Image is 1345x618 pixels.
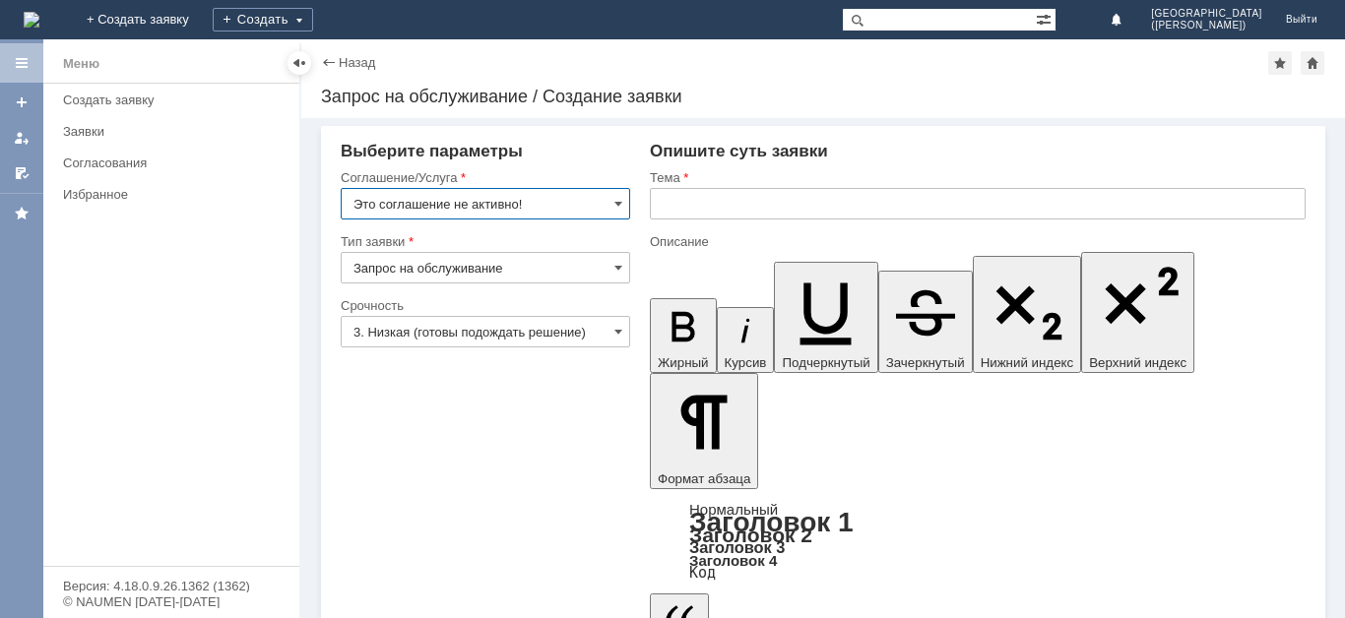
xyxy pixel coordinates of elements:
span: Подчеркнутый [782,355,869,370]
div: Сделать домашней страницей [1301,51,1324,75]
div: Добавить в избранное [1268,51,1292,75]
div: Формат абзаца [650,503,1306,580]
a: Код [689,564,716,582]
span: Верхний индекс [1089,355,1186,370]
div: Версия: 4.18.0.9.26.1362 (1362) [63,580,280,592]
div: Запрос на обслуживание / Создание заявки [321,87,1325,106]
span: Формат абзаца [658,471,750,486]
button: Подчеркнутый [774,262,877,373]
span: [GEOGRAPHIC_DATA] [1151,8,1262,20]
div: Скрыть меню [288,51,311,75]
a: Заголовок 3 [689,538,785,556]
span: Выберите параметры [341,142,523,160]
span: Зачеркнутый [886,355,965,370]
button: Зачеркнутый [878,271,973,373]
span: Нижний индекс [981,355,1074,370]
div: Соглашение/Услуга [341,171,626,184]
div: Заявки [63,124,288,139]
span: Курсив [725,355,767,370]
button: Курсив [717,307,775,373]
a: Заголовок 4 [689,552,777,569]
a: Заголовок 1 [689,507,854,537]
div: Меню [63,52,99,76]
span: Опишите суть заявки [650,142,828,160]
button: Формат абзаца [650,373,758,489]
div: Тип заявки [341,235,626,248]
a: Согласования [55,148,295,178]
div: Описание [650,235,1302,248]
div: Создать [213,8,313,31]
div: © NAUMEN [DATE]-[DATE] [63,595,280,608]
a: Создать заявку [55,85,295,115]
a: Мои заявки [6,122,37,154]
div: Создать заявку [63,93,288,107]
a: Мои согласования [6,157,37,189]
span: Жирный [658,355,709,370]
img: logo [24,12,39,28]
a: Создать заявку [6,87,37,118]
button: Жирный [650,298,717,373]
button: Нижний индекс [973,256,1082,373]
span: ([PERSON_NAME]) [1151,20,1262,31]
span: Расширенный поиск [1036,9,1056,28]
div: Тема [650,171,1302,184]
button: Верхний индекс [1081,252,1194,373]
a: Нормальный [689,501,778,518]
div: Согласования [63,155,288,170]
div: Срочность [341,299,626,312]
a: Заявки [55,116,295,147]
div: Избранное [63,187,266,202]
a: Перейти на домашнюю страницу [24,12,39,28]
a: Заголовок 2 [689,524,812,546]
a: Назад [339,55,375,70]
